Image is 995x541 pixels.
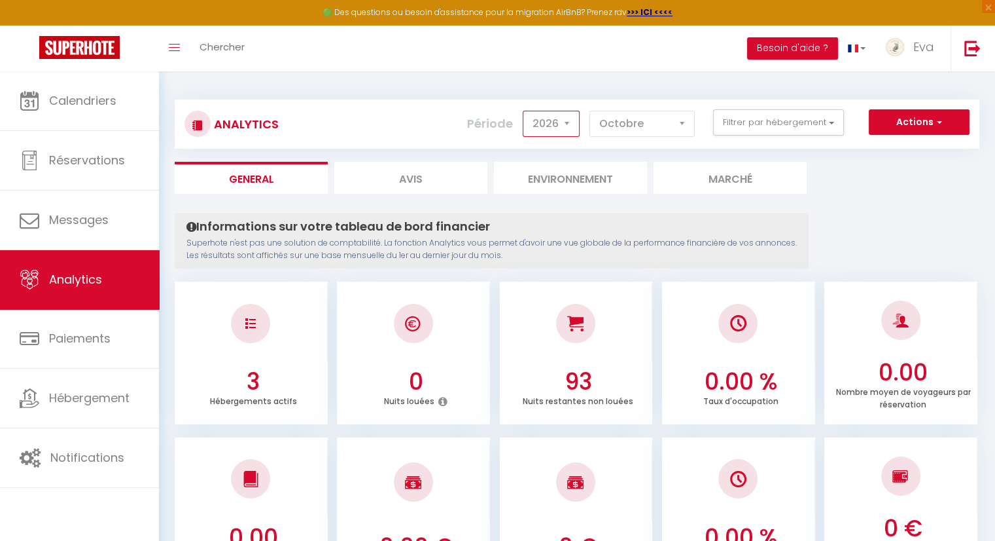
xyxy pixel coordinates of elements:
h3: 0.00 % [670,368,812,396]
p: Nuits restantes non louées [523,393,633,407]
a: >>> ICI <<<< [627,7,672,18]
li: Environnement [494,162,647,194]
p: Hébergements actifs [210,393,297,407]
p: Nombre moyen de voyageurs par réservation [835,384,970,410]
p: Nuits louées [384,393,434,407]
h3: 3 [183,368,324,396]
button: Actions [869,109,969,136]
img: NO IMAGE [892,468,909,484]
li: Avis [334,162,487,194]
img: ... [885,37,905,57]
h3: 93 [507,368,649,396]
h3: Analytics [211,109,279,139]
img: NO IMAGE [245,318,256,329]
span: Hébergement [49,390,130,406]
span: Calendriers [49,92,116,109]
img: Super Booking [39,36,120,59]
li: General [175,162,328,194]
p: Taux d'occupation [703,393,778,407]
span: Messages [49,212,109,228]
span: Réservations [49,152,125,168]
img: logout [964,40,981,56]
button: Besoin d'aide ? [747,37,838,60]
span: Eva [913,39,934,55]
h3: 0.00 [832,359,974,386]
h4: Informations sur votre tableau de bord financier [186,219,797,234]
span: Paiements [49,330,111,346]
h3: 0 [345,368,487,396]
label: Période [467,109,513,138]
span: Chercher [200,40,245,54]
span: Analytics [49,271,102,288]
a: Chercher [190,26,254,71]
p: Superhote n'est pas une solution de comptabilité. La fonction Analytics vous permet d'avoir une v... [186,237,797,262]
img: NO IMAGE [730,471,746,487]
li: Marché [654,162,807,194]
button: Filtrer par hébergement [713,109,844,136]
span: Notifications [50,449,124,466]
a: ... Eva [875,26,951,71]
